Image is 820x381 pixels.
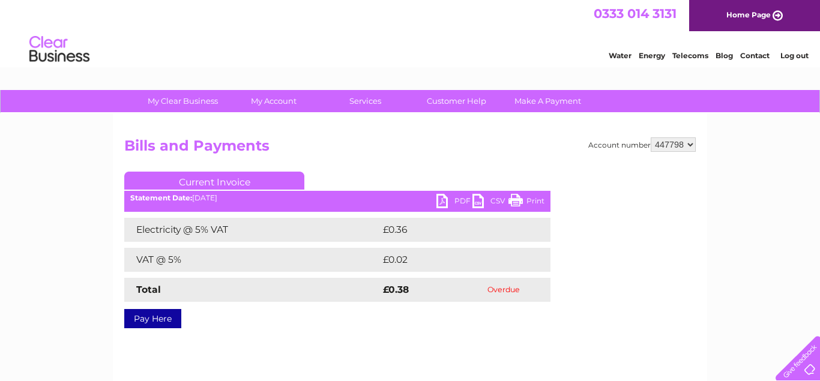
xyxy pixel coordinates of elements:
div: [DATE] [124,194,550,202]
td: Overdue [457,278,550,302]
a: Customer Help [407,90,506,112]
a: Services [316,90,415,112]
a: Contact [740,51,770,60]
div: Clear Business is a trading name of Verastar Limited (registered in [GEOGRAPHIC_DATA] No. 3667643... [127,7,695,58]
a: Make A Payment [498,90,597,112]
strong: Total [136,284,161,295]
a: PDF [436,194,472,211]
a: 0333 014 3131 [594,6,677,21]
b: Statement Date: [130,193,192,202]
div: Account number [588,137,696,152]
td: £0.36 [380,218,522,242]
a: Log out [780,51,809,60]
td: Electricity @ 5% VAT [124,218,380,242]
a: Pay Here [124,309,181,328]
a: My Clear Business [133,90,232,112]
a: Energy [639,51,665,60]
a: CSV [472,194,508,211]
a: Telecoms [672,51,708,60]
a: My Account [225,90,324,112]
img: logo.png [29,31,90,68]
a: Current Invoice [124,172,304,190]
strong: £0.38 [383,284,409,295]
td: VAT @ 5% [124,248,380,272]
a: Blog [716,51,733,60]
a: Print [508,194,544,211]
h2: Bills and Payments [124,137,696,160]
a: Water [609,51,632,60]
td: £0.02 [380,248,522,272]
